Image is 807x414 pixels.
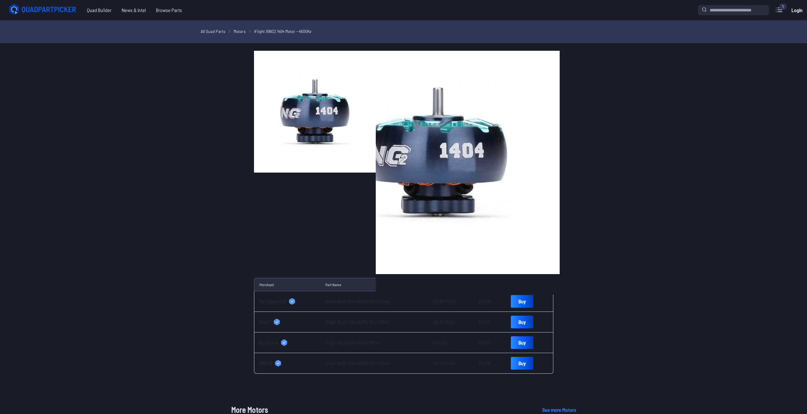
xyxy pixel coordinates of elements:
a: iFlight XING2 1404 Motor - 4600Kv [254,28,311,35]
a: News & Intel [117,4,151,16]
a: WREKD [259,360,315,366]
a: Buy [511,295,533,308]
a: iFlight Xing2 1404 4600Kv Micro Motor [325,360,390,366]
a: Buy [511,316,533,328]
td: Out Of Stock [428,353,474,374]
a: All Quad Parts [201,28,225,35]
a: iFlight Xing2 1404 4600Kv Micro Motor [325,319,390,325]
a: iFlight Xing2 1404 4600KV Motor [325,340,380,345]
a: See more Motors [542,406,576,414]
td: In Stock [428,332,474,353]
td: $23.49 [473,291,506,312]
a: RaceDayQuads [259,298,315,305]
a: Browse Parts [151,4,187,16]
td: Out Of Stock [428,312,474,332]
span: WREKD [259,360,272,366]
td: $15.99 [473,353,506,374]
td: Part Name [320,278,428,291]
a: Login [789,4,804,16]
a: iFlight Xing2 1404 4600Kv Micro Motor [325,299,390,304]
td: $20.99 [473,332,506,353]
div: 1 [779,3,787,10]
span: Five33 [259,319,271,325]
a: PyroDrone [259,339,315,346]
a: Buy [511,336,533,349]
a: Buy [511,357,533,370]
img: image [254,51,376,173]
span: PyroDrone [259,339,278,346]
span: RaceDayQuads [259,298,286,305]
a: Five33 [259,319,315,325]
td: Out Of Stock [428,291,474,312]
td: Merchant [254,278,320,291]
a: Motors [234,28,246,35]
td: $21.99 [473,312,506,332]
a: Quad Builder [82,4,117,16]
